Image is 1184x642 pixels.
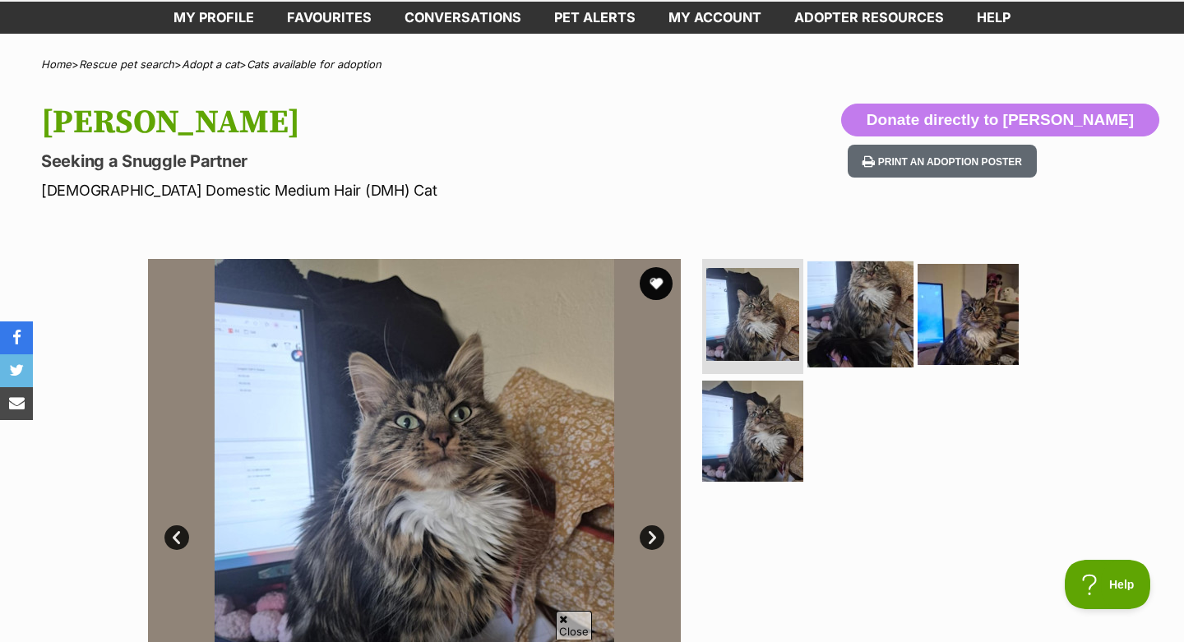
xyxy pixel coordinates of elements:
a: Help [960,2,1027,34]
p: [DEMOGRAPHIC_DATA] Domestic Medium Hair (DMH) Cat [41,179,722,201]
span: Close [556,611,592,640]
a: My account [652,2,778,34]
a: Favourites [271,2,388,34]
img: Photo of Cynthia [706,268,799,361]
a: Prev [164,525,189,550]
h1: [PERSON_NAME] [41,104,722,141]
button: Print an adoption poster [848,145,1037,178]
img: Photo of Cynthia [918,264,1019,365]
a: Next [640,525,664,550]
a: Cats available for adoption [247,58,382,71]
button: Donate directly to [PERSON_NAME] [841,104,1159,136]
a: Pet alerts [538,2,652,34]
button: favourite [640,267,673,300]
a: Adopter resources [778,2,960,34]
a: Rescue pet search [79,58,174,71]
a: conversations [388,2,538,34]
img: Photo of Cynthia [702,381,803,482]
a: My profile [157,2,271,34]
a: Adopt a cat [182,58,239,71]
img: Photo of Cynthia [807,261,913,367]
iframe: Help Scout Beacon - Open [1065,560,1151,609]
a: Home [41,58,72,71]
p: Seeking a Snuggle Partner [41,150,722,173]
